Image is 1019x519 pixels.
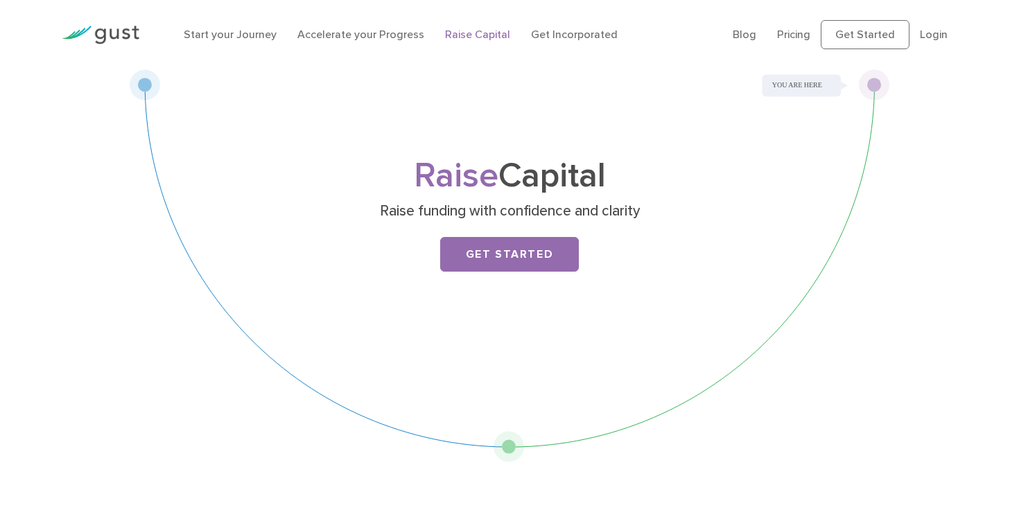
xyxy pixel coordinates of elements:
img: Gust Logo [62,26,139,44]
a: Raise Capital [445,28,510,41]
a: Get Started [440,237,579,272]
h1: Capital [236,160,783,192]
a: Login [920,28,948,41]
a: Blog [733,28,756,41]
a: Get Incorporated [531,28,618,41]
a: Accelerate your Progress [297,28,424,41]
span: Raise [414,155,498,196]
a: Get Started [821,20,909,49]
a: Start your Journey [184,28,277,41]
p: Raise funding with confidence and clarity [241,202,778,221]
a: Pricing [777,28,810,41]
